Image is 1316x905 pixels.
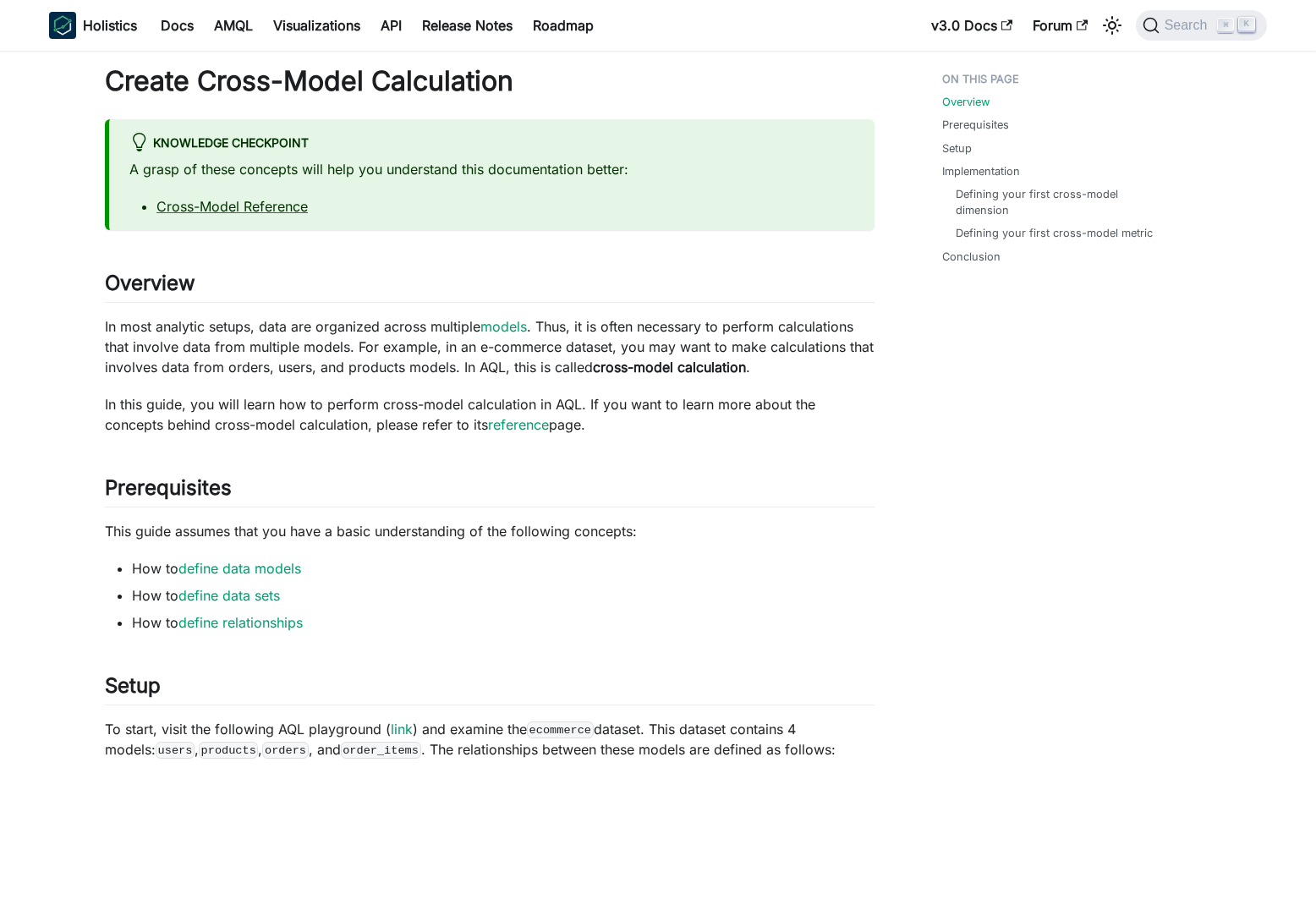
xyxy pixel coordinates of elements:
code: order_items [341,742,421,759]
b: Holistics [83,15,137,36]
a: Visualizations [263,12,370,39]
a: API [370,12,412,39]
a: define data models [178,560,301,577]
a: Overview [942,94,990,110]
code: users [156,742,195,759]
img: Holistics [49,12,76,39]
a: v3.0 Docs [921,12,1023,39]
p: A grasp of these concepts will help you understand this documentation better: [129,159,854,179]
a: Forum [1023,12,1098,39]
a: link [391,721,413,738]
a: models [480,318,527,335]
a: Setup [942,140,972,156]
h2: Setup [105,673,875,705]
li: How to [132,585,875,606]
a: Implementation [942,163,1020,179]
h2: Prerequisites [105,475,875,507]
a: define relationships [178,614,303,631]
kbd: ⌘ [1217,18,1234,33]
div: Knowledge Checkpoint [129,133,854,155]
a: Cross-Model Reference [156,198,308,215]
button: Search (Command+K) [1136,10,1267,41]
a: AMQL [204,12,263,39]
button: Switch between dark and light mode (currently light mode) [1099,12,1126,39]
p: In this guide, you will learn how to perform cross-model calculation in AQL. If you want to learn... [105,394,875,435]
a: Roadmap [523,12,604,39]
a: Defining your first cross-model dimension [956,186,1154,218]
p: To start, visit the following AQL playground ( ) and examine the dataset. This dataset contains 4... [105,719,875,760]
a: Defining your first cross-model metric [956,225,1153,241]
code: products [199,742,258,759]
a: Release Notes [412,12,523,39]
code: ecommerce [527,721,594,738]
li: How to [132,612,875,633]
p: This guide assumes that you have a basic understanding of the following concepts: [105,521,875,541]
span: Search [1160,18,1218,33]
a: Prerequisites [942,117,1009,133]
kbd: K [1238,17,1255,32]
h2: Overview [105,271,875,303]
li: How to [132,558,875,579]
a: Docs [151,12,204,39]
p: In most analytic setups, data are organized across multiple . Thus, it is often necessary to perf... [105,316,875,377]
a: define data sets [178,587,280,604]
h1: Create Cross-Model Calculation [105,64,875,98]
strong: cross-model calculation [593,359,746,376]
a: Conclusion [942,249,1001,265]
code: orders [262,742,308,759]
a: HolisticsHolistics [49,12,137,39]
a: reference [488,416,549,433]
